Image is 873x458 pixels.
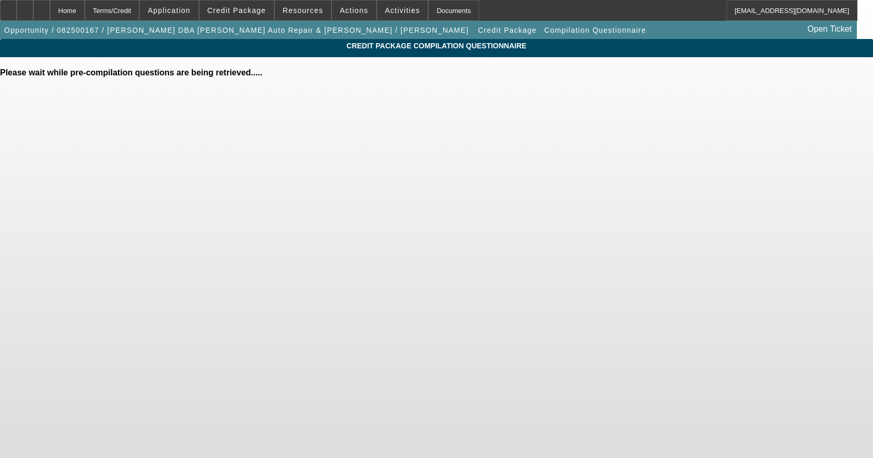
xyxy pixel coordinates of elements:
[385,6,420,15] span: Activities
[541,21,649,40] button: Compilation Questionnaire
[377,1,428,20] button: Activities
[478,26,537,34] span: Credit Package
[283,6,323,15] span: Resources
[200,1,274,20] button: Credit Package
[332,1,376,20] button: Actions
[148,6,190,15] span: Application
[340,6,368,15] span: Actions
[207,6,266,15] span: Credit Package
[4,26,469,34] span: Opportunity / 082500167 / [PERSON_NAME] DBA [PERSON_NAME] Auto Repair & [PERSON_NAME] / [PERSON_N...
[140,1,198,20] button: Application
[475,21,539,40] button: Credit Package
[544,26,646,34] span: Compilation Questionnaire
[8,42,865,50] span: Credit Package Compilation Questionnaire
[275,1,331,20] button: Resources
[803,20,856,38] a: Open Ticket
